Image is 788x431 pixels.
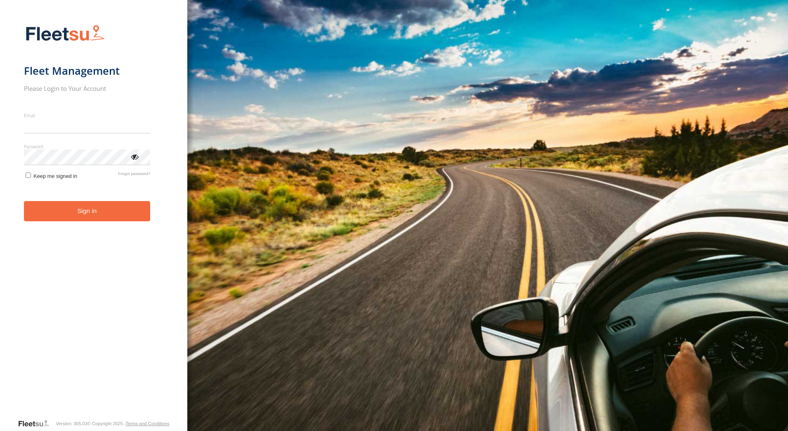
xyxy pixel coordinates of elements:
[18,419,56,428] a: Visit our Website
[24,64,151,78] h1: Fleet Management
[130,152,139,161] div: ViewPassword
[24,84,151,92] h2: Please Login to Your Account
[125,421,169,426] a: Terms and Conditions
[26,173,31,178] input: Keep me signed in
[24,20,164,419] form: main
[24,201,151,221] button: Sign in
[87,421,170,426] div: © Copyright 2025 -
[24,23,106,44] img: Fleetsu
[56,421,87,426] div: Version: 305.03
[118,171,150,179] a: Forgot password?
[24,143,151,149] label: Password
[24,112,151,118] label: Email
[33,173,77,179] span: Keep me signed in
